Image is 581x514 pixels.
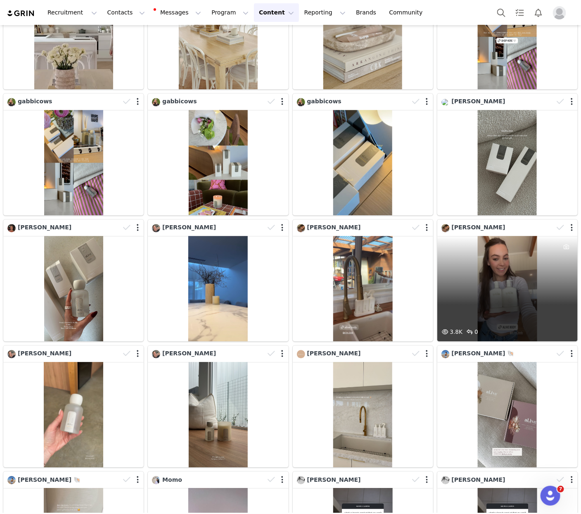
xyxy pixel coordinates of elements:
span: [PERSON_NAME] [307,350,361,357]
img: fa6f1591-e4bc-4dc2-a9f7-336ca34323cf.jpg [297,224,305,232]
span: [PERSON_NAME] [452,224,505,231]
a: Brands [351,3,384,22]
span: gabbicows [162,98,197,105]
span: gabbicows [307,98,342,105]
a: Tasks [511,3,529,22]
span: gabbicows [18,98,52,105]
button: Recruitment [43,3,102,22]
button: Content [254,3,299,22]
span: [PERSON_NAME] [162,224,216,231]
img: ff403a46-4920-4196-bf4a-f53b5670d269.jpg [152,98,160,106]
button: Reporting [299,3,351,22]
span: [PERSON_NAME] [452,98,505,105]
img: c6f7cac1-3e86-4a68-88cc-ade780e5557d.jpg [152,350,160,358]
span: [PERSON_NAME] 🐚 [452,350,515,357]
span: Momo [162,476,182,483]
span: [PERSON_NAME] 🐚 [18,476,81,483]
img: b8aa92f8-88c9-4b84-80ea-27ed19194112.jpg [441,476,450,484]
img: fe22cd21-70fd-440d-a0c9-524ef268e12a.jpg [152,476,160,484]
span: 7 [557,486,564,493]
button: Program [206,3,254,22]
img: fa6f1591-e4bc-4dc2-a9f7-336ca34323cf.jpg [441,224,450,232]
img: ff403a46-4920-4196-bf4a-f53b5670d269.jpg [297,98,305,106]
img: c6f7cac1-3e86-4a68-88cc-ade780e5557d.jpg [152,224,160,232]
img: 29e56e30-7dfa-453d-8fa7-c173cdf4c1c9--s.jpg [7,224,16,232]
img: c6f7cac1-3e86-4a68-88cc-ade780e5557d.jpg [7,350,16,358]
span: [PERSON_NAME] [18,224,71,231]
button: Contacts [102,3,150,22]
img: ff403a46-4920-4196-bf4a-f53b5670d269.jpg [7,98,16,106]
button: Messages [150,3,206,22]
span: 3.8K [440,328,463,335]
img: grin logo [7,10,36,17]
button: Search [492,3,510,22]
span: [PERSON_NAME] [18,350,71,357]
img: 42a93392-eb4f-4187-bda7-a27b9468f392.jpg [297,350,305,358]
img: d054f232-dfd2-4a9a-ade5-a15ed029dc22.jpg [441,350,450,358]
a: Community [384,3,432,22]
button: Profile [548,6,574,19]
button: Notifications [529,3,548,22]
img: d054f232-dfd2-4a9a-ade5-a15ed029dc22.jpg [7,476,16,484]
span: 0 [465,328,478,335]
span: [PERSON_NAME] [307,476,361,483]
img: b8aa92f8-88c9-4b84-80ea-27ed19194112.jpg [297,476,305,484]
span: [PERSON_NAME] [162,350,216,357]
img: 40c04d9c-36ca-4a7e-abe4-17b81ac2358c.jpg [441,99,450,105]
iframe: Intercom live chat [541,486,560,506]
span: [PERSON_NAME] [307,224,361,231]
img: placeholder-profile.jpg [553,6,566,19]
span: [PERSON_NAME] [452,476,505,483]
